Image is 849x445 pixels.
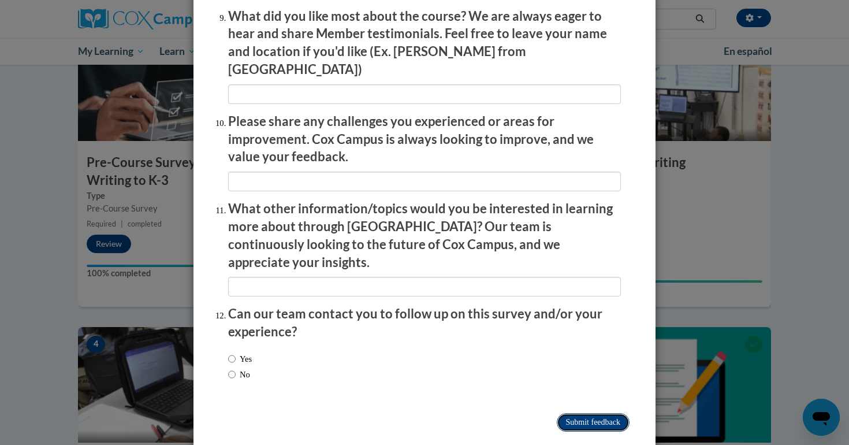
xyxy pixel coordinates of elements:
p: What other information/topics would you be interested in learning more about through [GEOGRAPHIC_... [228,200,621,271]
label: No [228,368,250,381]
p: What did you like most about the course? We are always eager to hear and share Member testimonial... [228,8,621,79]
p: Please share any challenges you experienced or areas for improvement. Cox Campus is always lookin... [228,113,621,166]
p: Can our team contact you to follow up on this survey and/or your experience? [228,305,621,341]
label: Yes [228,353,252,365]
input: Submit feedback [557,413,630,432]
input: Yes [228,353,236,365]
input: No [228,368,236,381]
